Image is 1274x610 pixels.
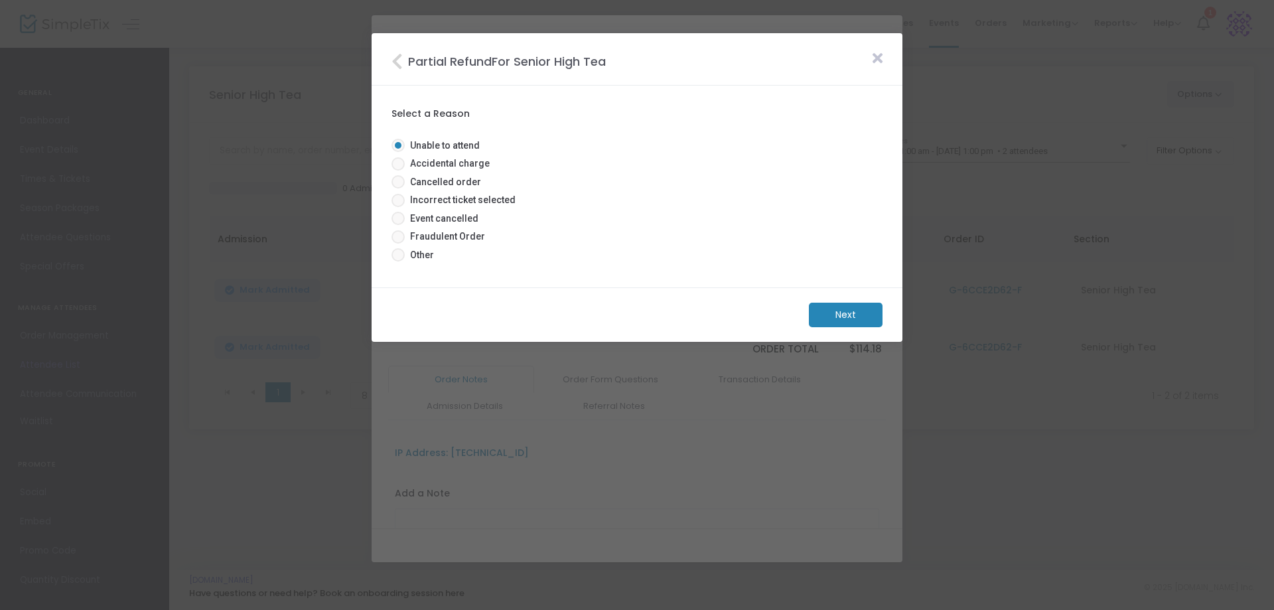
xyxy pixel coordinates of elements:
[405,230,485,244] span: Fraudulent Order
[405,139,480,153] span: Unable to attend
[405,157,490,171] span: Accidental charge
[405,193,516,207] span: Incorrect ticket selected
[391,52,408,70] i: Close
[492,53,606,70] span: For Senior High Tea
[405,175,481,189] span: Cancelled order
[391,48,606,70] m-panel-title: Partial Refund
[391,107,883,121] label: Select a Reason
[405,248,434,262] span: Other
[809,303,883,327] m-button: Next
[405,212,478,226] span: Event cancelled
